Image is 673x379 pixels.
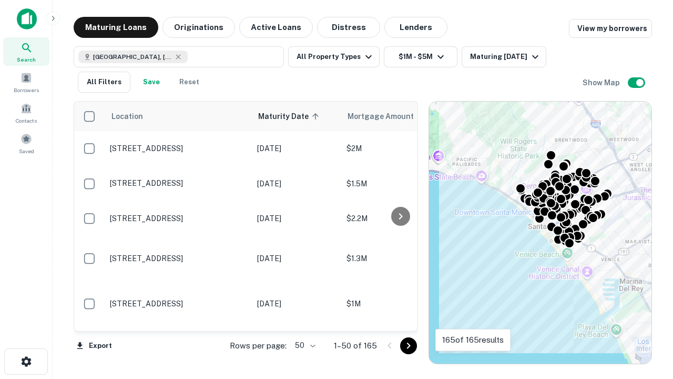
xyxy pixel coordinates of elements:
a: Borrowers [3,68,49,96]
button: [GEOGRAPHIC_DATA], [GEOGRAPHIC_DATA], [GEOGRAPHIC_DATA] [74,46,284,67]
p: $1M [346,298,452,310]
div: 0 0 [429,102,651,364]
p: 1–50 of 165 [334,340,377,352]
p: [STREET_ADDRESS] [110,178,247,188]
th: Location [105,102,252,131]
span: Contacts [16,116,37,125]
span: Search [17,55,36,64]
p: [DATE] [257,178,336,189]
span: Mortgage Amount [348,110,427,123]
p: [STREET_ADDRESS] [110,144,247,153]
p: [DATE] [257,253,336,264]
button: Maturing [DATE] [462,46,546,67]
p: $1.5M [346,178,452,189]
th: Maturity Date [252,102,341,131]
p: [DATE] [257,298,336,310]
a: Saved [3,129,49,157]
h6: Show Map [583,77,621,88]
button: Active Loans [239,17,313,38]
div: Maturing [DATE] [470,51,542,63]
button: $1M - $5M [384,46,457,67]
p: $2M [346,143,452,154]
p: Rows per page: [230,340,287,352]
p: [DATE] [257,143,336,154]
a: View my borrowers [569,19,652,38]
button: All Filters [78,72,130,93]
span: Borrowers [14,86,39,94]
button: Go to next page [400,337,417,354]
a: Search [3,37,49,66]
button: Lenders [384,17,447,38]
img: capitalize-icon.png [17,8,37,29]
button: Save your search to get updates of matches that match your search criteria. [135,72,168,93]
button: Distress [317,17,380,38]
span: Location [111,110,143,123]
button: Export [74,338,115,354]
button: Originations [162,17,235,38]
iframe: Chat Widget [620,295,673,345]
span: Maturity Date [258,110,322,123]
p: $1.3M [346,253,452,264]
button: Reset [172,72,206,93]
p: [STREET_ADDRESS] [110,214,247,223]
button: All Property Types [288,46,380,67]
span: [GEOGRAPHIC_DATA], [GEOGRAPHIC_DATA], [GEOGRAPHIC_DATA] [93,52,172,62]
p: [STREET_ADDRESS] [110,254,247,263]
span: Saved [19,147,34,155]
a: Contacts [3,98,49,127]
button: Maturing Loans [74,17,158,38]
th: Mortgage Amount [341,102,457,131]
p: $2.2M [346,213,452,224]
div: 50 [291,338,317,353]
p: [DATE] [257,213,336,224]
p: 165 of 165 results [442,334,504,346]
p: [STREET_ADDRESS] [110,299,247,308]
